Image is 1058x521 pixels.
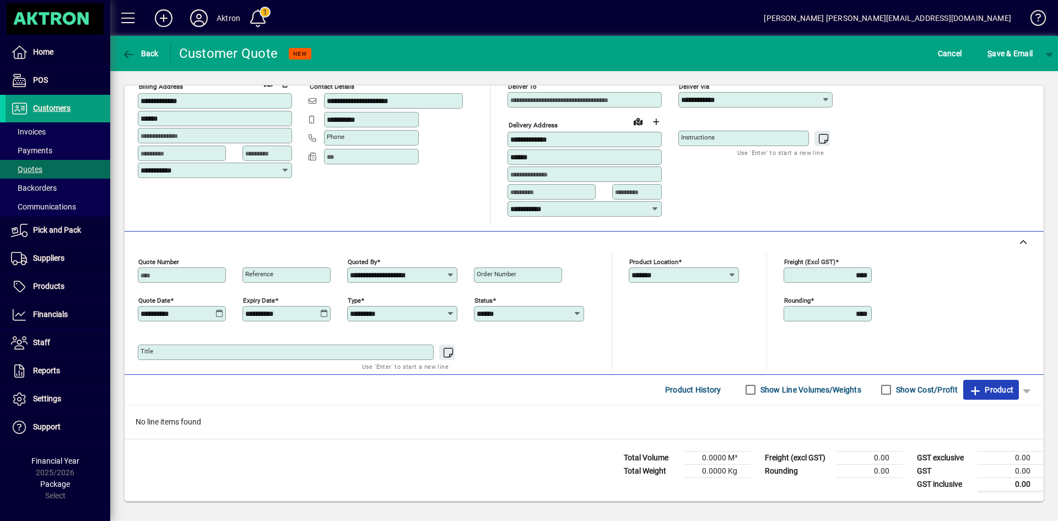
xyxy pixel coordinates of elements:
span: Products [33,282,64,291]
td: 0.0000 M³ [684,451,751,464]
label: Show Line Volumes/Weights [758,384,861,395]
mat-label: Rounding [784,296,811,304]
button: Copy to Delivery address [277,74,295,92]
a: POS [6,67,110,94]
mat-label: Status [474,296,493,304]
td: GST exclusive [911,451,978,464]
a: View on map [260,74,277,92]
button: Choose address [647,113,665,131]
span: Product [969,381,1013,399]
td: GST inclusive [911,477,978,491]
button: Product [963,380,1019,400]
td: 0.0000 Kg [684,464,751,477]
a: View on map [629,112,647,130]
mat-label: Deliver To [508,83,537,90]
span: Financials [33,310,68,319]
span: Cancel [938,45,962,62]
td: Total Volume [618,451,684,464]
td: Freight (excl GST) [759,451,836,464]
a: Payments [6,141,110,160]
td: 0.00 [978,477,1044,491]
a: Communications [6,197,110,216]
mat-hint: Use 'Enter' to start a new line [737,146,824,159]
a: Reports [6,357,110,385]
mat-label: Expiry date [243,296,275,304]
span: Backorders [11,184,57,192]
a: Backorders [6,179,110,197]
span: ave & Email [987,45,1033,62]
span: Staff [33,338,50,347]
button: Save & Email [982,44,1038,63]
mat-label: Reference [245,270,273,278]
span: POS [33,76,48,84]
button: Profile [181,8,217,28]
span: Communications [11,202,76,211]
div: [PERSON_NAME] [PERSON_NAME][EMAIL_ADDRESS][DOMAIN_NAME] [764,9,1011,27]
a: Settings [6,385,110,413]
mat-label: Phone [327,133,344,141]
span: Quotes [11,165,42,174]
a: Pick and Pack [6,217,110,244]
td: Rounding [759,464,836,477]
span: Suppliers [33,254,64,262]
div: No line items found [125,405,1044,439]
a: Financials [6,301,110,329]
mat-label: Quote number [138,257,179,265]
span: Package [40,480,70,488]
span: NEW [293,50,307,57]
mat-hint: Use 'Enter' to start a new line [362,360,449,373]
div: Aktron [217,9,240,27]
span: Pick and Pack [33,225,81,234]
mat-label: Deliver via [679,83,709,90]
a: Invoices [6,122,110,141]
mat-label: Type [348,296,361,304]
td: Total Weight [618,464,684,477]
td: 0.00 [836,451,903,464]
td: 0.00 [836,464,903,477]
td: GST [911,464,978,477]
mat-label: Instructions [681,133,715,141]
span: Reports [33,366,60,375]
a: Quotes [6,160,110,179]
span: Back [122,49,159,58]
span: Payments [11,146,52,155]
span: Customers [33,104,71,112]
span: Settings [33,394,61,403]
button: Back [119,44,161,63]
td: 0.00 [978,451,1044,464]
mat-label: Quoted by [348,257,377,265]
span: Home [33,47,53,56]
label: Show Cost/Profit [894,384,958,395]
mat-label: Title [141,347,153,355]
mat-label: Product location [629,257,678,265]
a: Staff [6,329,110,357]
button: Cancel [935,44,965,63]
a: Knowledge Base [1022,2,1044,38]
a: Home [6,39,110,66]
span: Product History [665,381,721,399]
mat-label: Quote date [138,296,170,304]
app-page-header-button: Back [110,44,171,63]
a: Support [6,413,110,441]
span: S [987,49,992,58]
a: Products [6,273,110,300]
mat-label: Freight (excl GST) [784,257,835,265]
div: Customer Quote [179,45,278,62]
span: Financial Year [31,456,79,465]
mat-label: Order number [477,270,516,278]
td: 0.00 [978,464,1044,477]
a: Suppliers [6,245,110,272]
button: Add [146,8,181,28]
span: Invoices [11,127,46,136]
button: Product History [661,380,726,400]
span: Support [33,422,61,431]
